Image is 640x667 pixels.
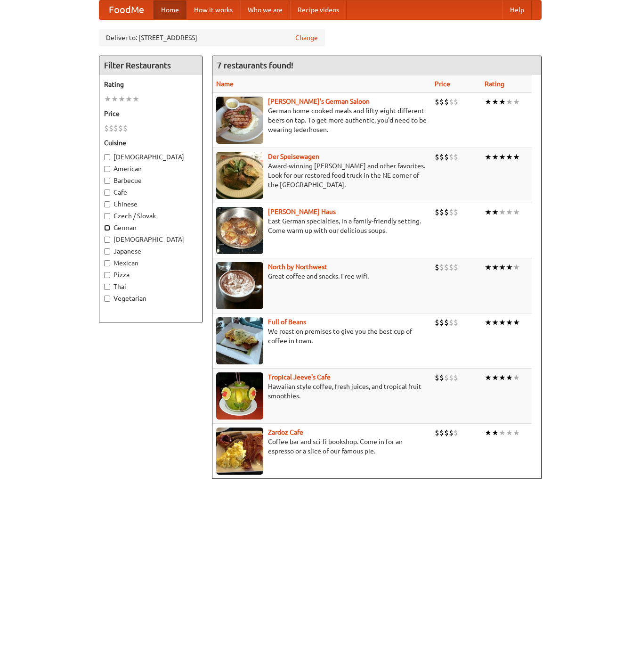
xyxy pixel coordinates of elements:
li: $ [454,207,458,217]
li: ★ [485,428,492,438]
li: $ [435,372,439,383]
input: Barbecue [104,178,110,184]
li: $ [444,317,449,328]
li: $ [444,262,449,272]
li: ★ [513,152,520,162]
li: ★ [492,428,499,438]
h5: Cuisine [104,138,197,148]
li: ★ [499,372,506,383]
input: Japanese [104,248,110,255]
li: $ [435,152,439,162]
li: ★ [132,94,139,104]
li: ★ [111,94,118,104]
li: ★ [492,207,499,217]
input: Czech / Slovak [104,213,110,219]
li: $ [435,317,439,328]
img: esthers.jpg [216,97,263,144]
li: $ [435,207,439,217]
p: Hawaiian style coffee, fresh juices, and tropical fruit smoothies. [216,382,427,401]
li: $ [435,262,439,272]
label: Czech / Slovak [104,211,197,221]
li: $ [113,123,118,133]
a: Name [216,80,234,88]
li: ★ [485,262,492,272]
li: ★ [506,317,513,328]
li: $ [449,97,454,107]
li: $ [454,97,458,107]
input: Mexican [104,260,110,266]
a: Tropical Jeeve's Cafe [268,373,331,381]
li: ★ [499,317,506,328]
label: Japanese [104,247,197,256]
li: ★ [499,97,506,107]
input: Pizza [104,272,110,278]
li: $ [449,207,454,217]
li: ★ [513,372,520,383]
li: ★ [513,262,520,272]
li: ★ [499,207,506,217]
li: $ [435,97,439,107]
img: zardoz.jpg [216,428,263,475]
li: $ [439,152,444,162]
a: Recipe videos [290,0,347,19]
li: $ [439,428,444,438]
li: $ [439,97,444,107]
li: ★ [506,262,513,272]
li: ★ [492,97,499,107]
li: ★ [485,317,492,328]
li: ★ [125,94,132,104]
li: ★ [506,428,513,438]
li: $ [454,262,458,272]
li: ★ [485,372,492,383]
p: Great coffee and snacks. Free wifi. [216,272,427,281]
label: [DEMOGRAPHIC_DATA] [104,235,197,244]
li: $ [444,428,449,438]
a: How it works [186,0,240,19]
input: American [104,166,110,172]
li: $ [449,428,454,438]
li: $ [449,372,454,383]
li: $ [109,123,113,133]
input: [DEMOGRAPHIC_DATA] [104,237,110,243]
a: Full of Beans [268,318,306,326]
b: [PERSON_NAME]'s German Saloon [268,98,370,105]
li: ★ [499,152,506,162]
a: Zardoz Cafe [268,428,303,436]
a: Price [435,80,450,88]
input: [DEMOGRAPHIC_DATA] [104,154,110,160]
li: ★ [485,207,492,217]
a: Help [502,0,532,19]
label: Cafe [104,188,197,197]
li: $ [118,123,123,133]
li: $ [439,207,444,217]
li: $ [439,372,444,383]
a: [PERSON_NAME] Haus [268,208,336,215]
li: $ [454,152,458,162]
label: Mexican [104,258,197,268]
input: German [104,225,110,231]
a: FoodMe [99,0,154,19]
input: Chinese [104,201,110,207]
a: Who we are [240,0,290,19]
li: $ [439,317,444,328]
label: Pizza [104,270,197,280]
label: Vegetarian [104,294,197,303]
li: $ [444,152,449,162]
img: speisewagen.jpg [216,152,263,199]
input: Thai [104,284,110,290]
li: $ [454,428,458,438]
li: ★ [499,428,506,438]
p: German home-cooked meals and fifty-eight different beers on tap. To get more authentic, you'd nee... [216,106,427,134]
li: ★ [506,97,513,107]
li: ★ [104,94,111,104]
p: East German specialties, in a family-friendly setting. Come warm up with our delicious soups. [216,216,427,235]
h5: Price [104,109,197,118]
h4: Filter Restaurants [99,56,202,75]
li: ★ [485,97,492,107]
li: ★ [506,152,513,162]
li: $ [449,262,454,272]
li: ★ [492,152,499,162]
